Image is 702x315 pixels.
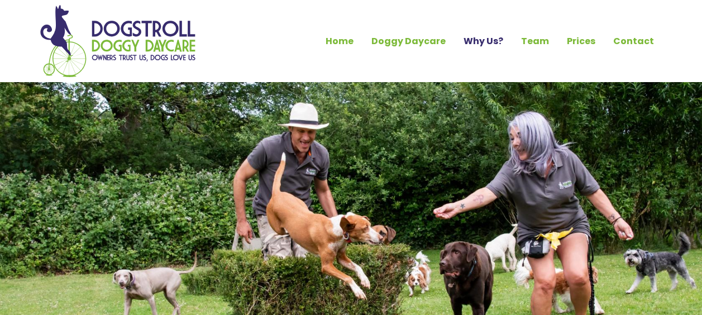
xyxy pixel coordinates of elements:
[604,32,663,51] a: Contact
[558,32,604,51] a: Prices
[317,32,362,51] a: Home
[362,32,455,51] a: Doggy Daycare
[512,32,558,51] a: Team
[40,4,196,78] img: Home
[455,32,512,51] a: Why Us?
